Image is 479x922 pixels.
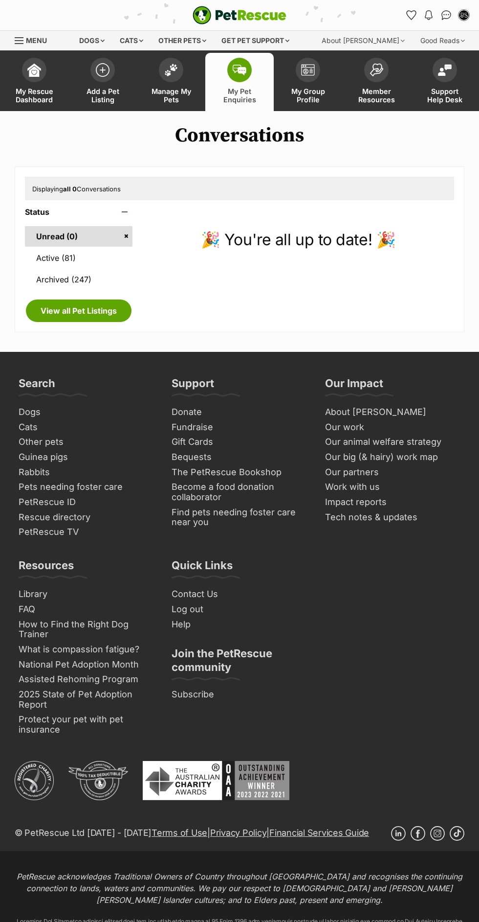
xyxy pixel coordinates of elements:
[168,587,311,602] a: Contact Us
[438,64,452,76] img: help-desk-icon-fdf02630f3aa405de69fd3d07c3f3aa587a6932b1a1747fa1d2bba05be0121f9.svg
[12,87,56,104] span: My Rescue Dashboard
[68,761,128,800] img: DGR
[425,10,433,20] img: notifications-46538b983faf8c2785f20acdc204bb7945ddae34d4c08c2a6579f10ce5e182be.svg
[269,828,369,838] a: Financial Services Guide
[205,53,274,111] a: My Pet Enquiries
[15,672,158,687] a: Assisted Rehoming Program
[286,87,330,104] span: My Group Profile
[321,405,464,420] a: About [PERSON_NAME]
[430,826,445,841] a: Instagram
[421,7,436,23] button: Notifications
[152,31,213,50] div: Other pets
[354,87,398,104] span: Member Resources
[193,6,286,24] a: PetRescue
[15,465,158,480] a: Rabbits
[414,31,472,50] div: Good Reads
[168,505,311,530] a: Find pets needing foster care near you
[210,828,266,838] a: Privacy Policy
[19,376,55,396] h3: Search
[168,465,311,480] a: The PetRescue Bookshop
[142,228,454,252] p: 🎉 You're all up to date! 🎉
[391,826,406,841] a: Linkedin
[15,435,158,450] a: Other pets
[321,495,464,510] a: Impact reports
[459,10,469,20] img: Sugar and Spice Cat Rescue profile pic
[321,480,464,495] a: Work with us
[15,587,158,602] a: Library
[321,420,464,435] a: Our work
[450,826,464,841] a: TikTok
[15,826,369,839] p: © PetRescue Ltd [DATE] - [DATE] | |
[168,617,311,632] a: Help
[218,87,261,104] span: My Pet Enquiries
[168,687,311,702] a: Subscribe
[321,435,464,450] a: Our animal welfare strategy
[342,53,411,111] a: Member Resources
[321,510,464,525] a: Tech notes & updates
[168,480,311,505] a: Become a food donation collaborator
[15,495,158,510] a: PetRescue ID
[301,64,315,76] img: group-profile-icon-3fa3cf56718a62981997c0bc7e787c4b2cf8bcc04b72c1350f741eb67cf2f40e.svg
[315,31,412,50] div: About [PERSON_NAME]
[25,269,132,290] a: Archived (247)
[168,435,311,450] a: Gift Cards
[15,480,158,495] a: Pets needing foster care
[15,642,158,657] a: What is compassion fatigue?
[15,525,158,540] a: PetRescue TV
[193,6,286,24] img: logo-e224e6f780fb5917bec1dbf3a21bbac754714ae5b6737aabdf751b685950b380.svg
[113,31,150,50] div: Cats
[370,63,383,76] img: member-resources-icon-8e73f808a243e03378d46382f2149f9095a855e16c252ad45f914b54edf8863c.svg
[27,63,41,77] img: dashboard-icon-eb2f2d2d3e046f16d808141f083e7271f6b2e854fb5c12c21221c1fb7104beca.svg
[403,7,419,23] a: Favourites
[15,687,158,712] a: 2025 State of Pet Adoption Report
[325,376,383,396] h3: Our Impact
[15,510,158,525] a: Rescue directory
[15,420,158,435] a: Cats
[456,7,472,23] button: My account
[96,63,109,77] img: add-pet-listing-icon-0afa8454b4691262ce3f59096e99ab1cd57d4a30225e0717b998d2c9b9846f56.svg
[32,185,121,193] span: Displaying Conversations
[25,248,132,268] a: Active (81)
[81,87,125,104] span: Add a Pet Listing
[172,376,214,396] h3: Support
[15,761,54,800] img: ACNC
[25,207,132,216] header: Status
[15,657,158,672] a: National Pet Adoption Month
[168,420,311,435] a: Fundraise
[168,602,311,617] a: Log out
[7,871,472,906] p: PetRescue acknowledges Traditional Owners of Country throughout [GEOGRAPHIC_DATA] and recognises ...
[143,761,289,800] img: Australian Charity Awards - Outstanding Achievement Winner 2023 - 2022 - 2021
[63,185,77,193] strong: all 0
[441,10,452,20] img: chat-41dd97257d64d25036548639549fe6c8038ab92f7586957e7f3b1b290dea8141.svg
[423,87,467,104] span: Support Help Desk
[149,87,193,104] span: Manage My Pets
[15,31,54,48] a: Menu
[164,64,178,76] img: manage-my-pets-icon-02211641906a0b7f246fdf0571729dbe1e7629f14944591b6c1af311fb30b64b.svg
[168,450,311,465] a: Bequests
[15,602,158,617] a: FAQ
[321,450,464,465] a: Our big (& hairy) work map
[68,53,137,111] a: Add a Pet Listing
[15,405,158,420] a: Dogs
[72,31,111,50] div: Dogs
[137,53,205,111] a: Manage My Pets
[233,65,246,75] img: pet-enquiries-icon-7e3ad2cf08bfb03b45e93fb7055b45f3efa6380592205ae92323e6603595dc1f.svg
[321,465,464,480] a: Our partners
[168,405,311,420] a: Donate
[411,826,425,841] a: Facebook
[274,53,342,111] a: My Group Profile
[438,7,454,23] a: Conversations
[403,7,472,23] ul: Account quick links
[26,300,131,322] a: View all Pet Listings
[15,450,158,465] a: Guinea pigs
[152,828,207,838] a: Terms of Use
[19,558,74,578] h3: Resources
[15,712,158,737] a: Protect your pet with pet insurance
[26,36,47,45] span: Menu
[172,646,307,680] h3: Join the PetRescue community
[25,226,132,247] a: Unread (0)
[172,558,233,578] h3: Quick Links
[15,617,158,642] a: How to Find the Right Dog Trainer
[411,53,479,111] a: Support Help Desk
[215,31,296,50] div: Get pet support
